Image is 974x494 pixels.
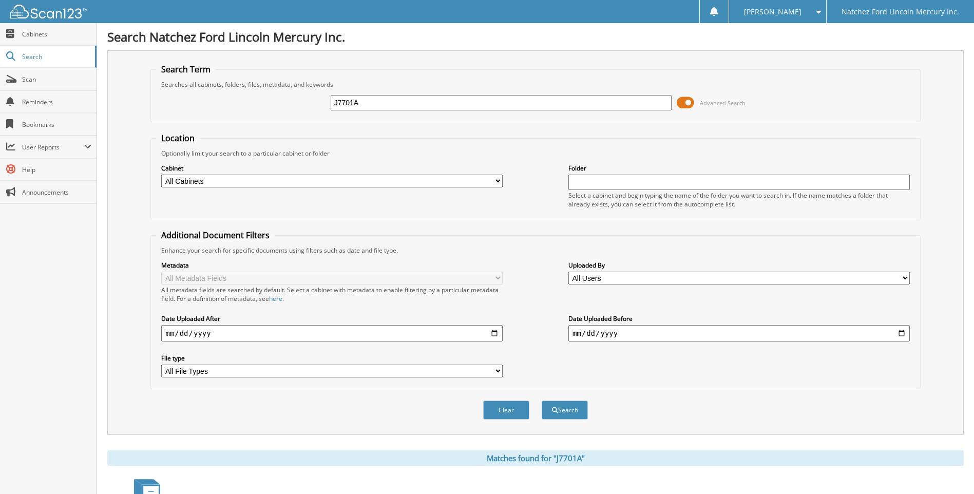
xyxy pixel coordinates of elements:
h1: Search Natchez Ford Lincoln Mercury Inc. [107,28,964,45]
span: Announcements [22,188,91,197]
span: User Reports [22,143,84,151]
input: end [568,325,910,341]
div: Select a cabinet and begin typing the name of the folder you want to search in. If the name match... [568,191,910,208]
legend: Location [156,132,200,144]
span: [PERSON_NAME] [744,9,801,15]
span: Natchez Ford Lincoln Mercury Inc. [842,9,959,15]
span: Cabinets [22,30,91,39]
label: Folder [568,164,910,173]
div: All metadata fields are searched by default. Select a cabinet with metadata to enable filtering b... [161,286,503,303]
div: Matches found for "J7701A" [107,450,964,466]
img: scan123-logo-white.svg [10,5,87,18]
div: Optionally limit your search to a particular cabinet or folder [156,149,914,158]
span: Scan [22,75,91,84]
span: Advanced Search [700,99,746,107]
legend: Additional Document Filters [156,230,275,241]
span: Bookmarks [22,120,91,129]
label: Cabinet [161,164,503,173]
button: Clear [483,401,529,420]
button: Search [542,401,588,420]
span: Help [22,165,91,174]
div: Enhance your search for specific documents using filters such as date and file type. [156,246,914,255]
span: Reminders [22,98,91,106]
label: Metadata [161,261,503,270]
span: Search [22,52,90,61]
label: Date Uploaded Before [568,314,910,323]
label: File type [161,354,503,363]
label: Uploaded By [568,261,910,270]
label: Date Uploaded After [161,314,503,323]
div: Searches all cabinets, folders, files, metadata, and keywords [156,80,914,89]
a: here [269,294,282,303]
input: start [161,325,503,341]
legend: Search Term [156,64,216,75]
